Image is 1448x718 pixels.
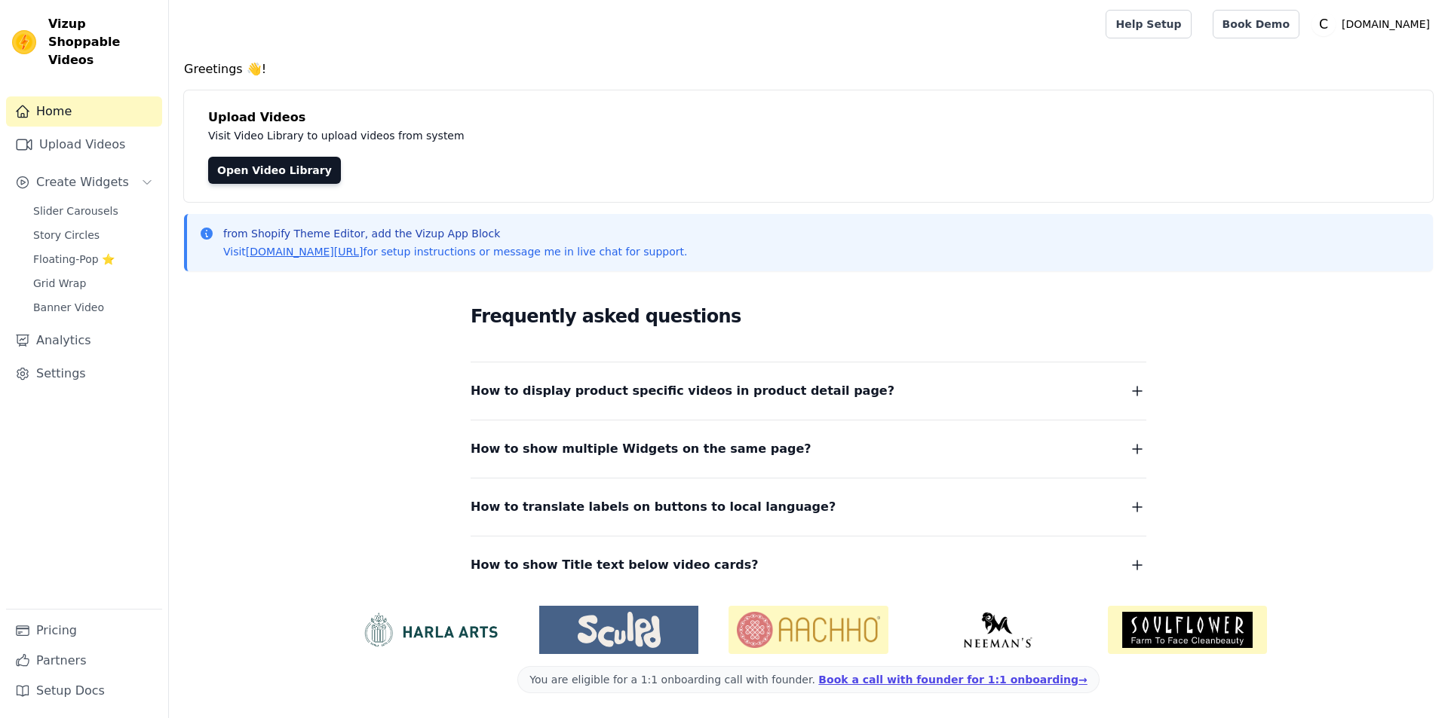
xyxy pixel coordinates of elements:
[33,252,115,267] span: Floating-Pop ⭐
[729,606,888,654] img: Aachho
[818,674,1087,686] a: Book a call with founder for 1:1 onboarding
[471,496,836,518] span: How to translate labels on buttons to local language?
[33,276,86,291] span: Grid Wrap
[1213,10,1299,38] a: Book Demo
[471,438,1146,460] button: How to show multiple Widgets on the same page?
[539,612,698,648] img: Sculpd US
[24,249,162,270] a: Floating-Pop ⭐
[33,203,118,218] span: Slider Carousels
[6,646,162,676] a: Partners
[184,60,1433,78] h4: Greetings 👋!
[1311,11,1436,38] button: C [DOMAIN_NAME]
[12,30,36,54] img: Vizup
[1336,11,1436,38] p: [DOMAIN_NAME]
[24,273,162,294] a: Grid Wrap
[223,244,687,259] p: Visit for setup instructions or message me in live chat for support.
[33,228,100,243] span: Story Circles
[6,616,162,646] a: Pricing
[6,96,162,127] a: Home
[6,130,162,160] a: Upload Videos
[6,676,162,706] a: Setup Docs
[350,612,509,648] img: HarlaArts
[1319,17,1328,32] text: C
[6,325,162,356] a: Analytics
[33,300,104,315] span: Banner Video
[471,555,759,576] span: How to show Title text below video cards?
[919,612,1078,648] img: Neeman's
[223,226,687,241] p: from Shopify Theme Editor, add the Vizup App Block
[1106,10,1191,38] a: Help Setup
[48,15,156,69] span: Vizup Shoppable Videos
[471,555,1146,576] button: How to show Title text below video cards?
[6,167,162,197] button: Create Widgets
[6,359,162,389] a: Settings
[208,157,341,184] a: Open Video Library
[24,297,162,318] a: Banner Video
[36,173,129,191] span: Create Widgets
[208,127,884,145] p: Visit Video Library to upload videos from system
[24,225,162,246] a: Story Circles
[1108,606,1267,654] img: Soulflower
[24,200,162,222] a: Slider Carousels
[246,246,364,258] a: [DOMAIN_NAME][URL]
[471,380,1146,402] button: How to display product specific videos in product detail page?
[208,108,1409,127] h4: Upload Videos
[471,380,894,402] span: How to display product specific videos in product detail page?
[471,496,1146,518] button: How to translate labels on buttons to local language?
[471,301,1146,332] h2: Frequently asked questions
[471,438,811,460] span: How to show multiple Widgets on the same page?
